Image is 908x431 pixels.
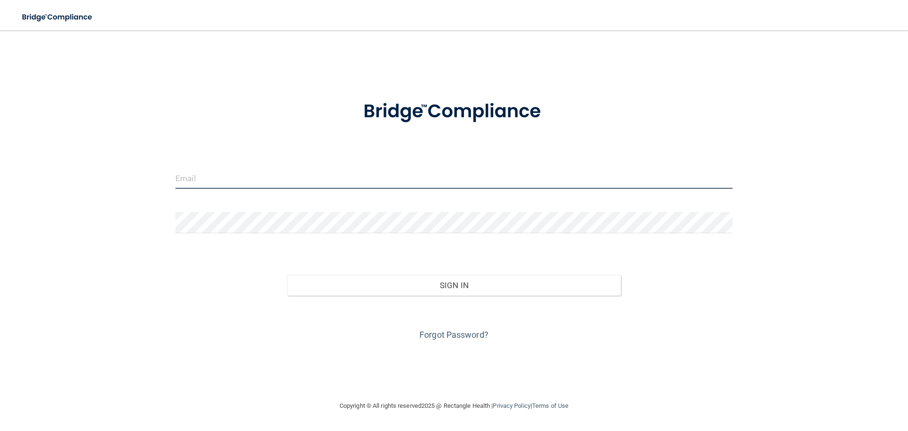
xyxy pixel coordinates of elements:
[175,167,733,189] input: Email
[281,391,627,421] div: Copyright © All rights reserved 2025 @ Rectangle Health | |
[532,402,568,409] a: Terms of Use
[493,402,530,409] a: Privacy Policy
[14,8,101,27] img: bridge_compliance_login_screen.278c3ca4.svg
[419,330,489,340] a: Forgot Password?
[344,87,564,136] img: bridge_compliance_login_screen.278c3ca4.svg
[287,275,621,296] button: Sign In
